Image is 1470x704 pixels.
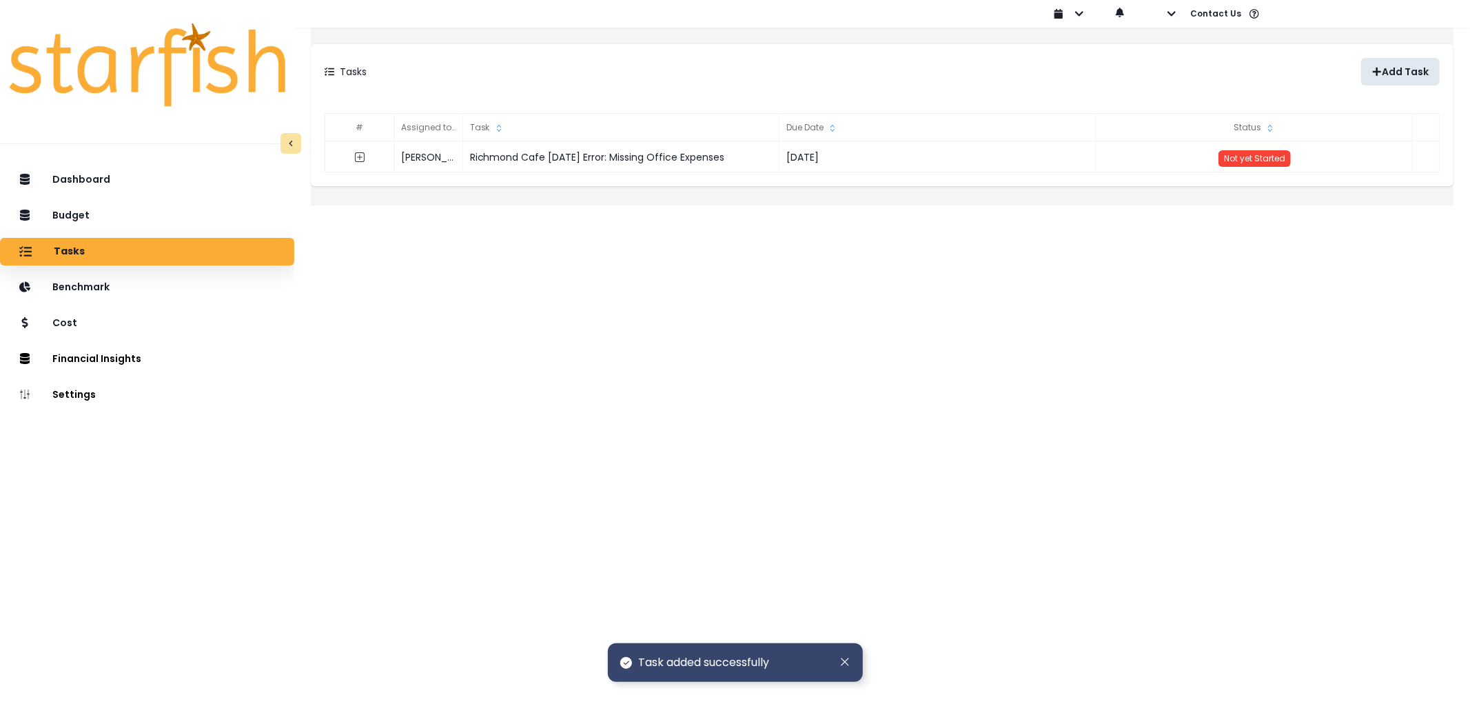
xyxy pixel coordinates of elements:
svg: sort [493,123,504,134]
p: Benchmark [52,281,110,293]
svg: sort [827,123,838,134]
div: # [325,114,394,141]
div: Status [1096,114,1413,141]
svg: sort [455,123,466,134]
div: Task [463,114,780,141]
button: Add Task [1361,58,1440,86]
span: Task added successfully [639,654,770,671]
p: Budget [52,210,90,221]
div: [DATE] [779,141,1096,173]
p: Tasks [340,65,367,79]
p: Add Task [1382,66,1429,78]
div: Due Date [779,114,1096,141]
button: expand outline [347,145,372,170]
button: Dismiss [838,654,852,670]
div: Assigned to [394,114,463,141]
p: Dashboard [52,174,110,185]
span: Not yet Started [1224,152,1285,164]
div: Richmond Cafe [DATE] Error: Missing Office Expenses [463,141,780,173]
p: Cost [52,317,77,329]
svg: sort [1265,123,1276,134]
svg: expand outline [354,152,365,163]
p: Tasks [54,245,85,258]
div: [PERSON_NAME] [394,141,463,173]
